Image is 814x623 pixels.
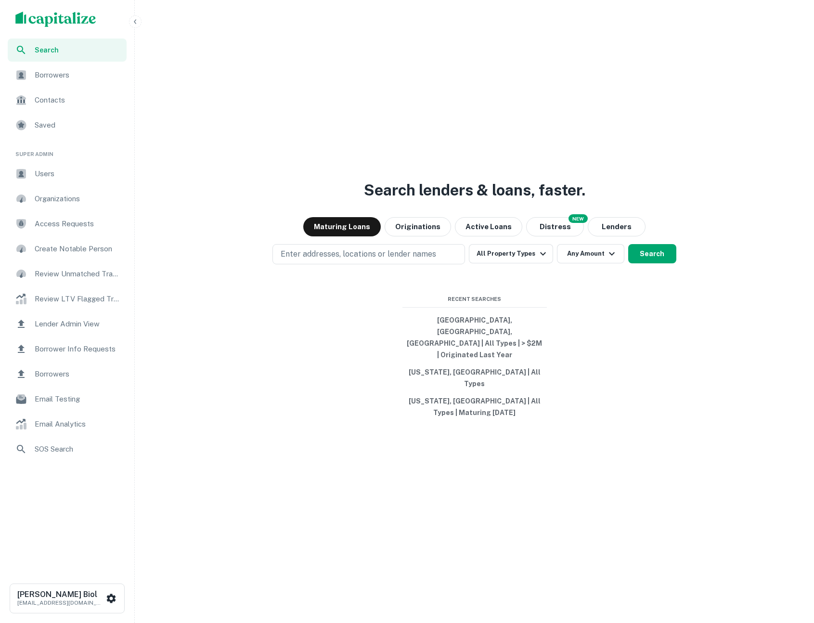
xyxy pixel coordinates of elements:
[385,217,451,236] button: Originations
[526,217,584,236] button: Search distressed loans with lien and other non-mortgage details.
[402,392,547,421] button: [US_STATE], [GEOGRAPHIC_DATA] | All Types | Maturing [DATE]
[569,214,588,223] div: NEW
[8,212,127,235] a: Access Requests
[8,388,127,411] a: Email Testing
[17,598,104,607] p: [EMAIL_ADDRESS][DOMAIN_NAME]
[8,114,127,137] a: Saved
[8,237,127,260] a: Create Notable Person
[35,193,121,205] span: Organizations
[35,368,121,380] span: Borrowers
[8,287,127,311] a: Review LTV Flagged Transactions
[35,393,121,405] span: Email Testing
[17,591,104,598] h6: [PERSON_NAME] Biol
[469,244,553,263] button: All Property Types
[281,248,436,260] p: Enter addresses, locations or lender names
[35,69,121,81] span: Borrowers
[303,217,381,236] button: Maturing Loans
[8,262,127,286] a: Review Unmatched Transactions
[15,12,96,27] img: capitalize-logo.png
[766,546,814,592] iframe: Chat Widget
[35,243,121,255] span: Create Notable Person
[8,64,127,87] a: Borrowers
[35,268,121,280] span: Review Unmatched Transactions
[35,418,121,430] span: Email Analytics
[588,217,646,236] button: Lenders
[10,584,125,613] button: [PERSON_NAME] Biol[EMAIL_ADDRESS][DOMAIN_NAME]
[8,337,127,361] a: Borrower Info Requests
[35,343,121,355] span: Borrower Info Requests
[8,139,127,162] li: Super Admin
[35,443,121,455] span: SOS Search
[272,244,465,264] button: Enter addresses, locations or lender names
[557,244,624,263] button: Any Amount
[8,438,127,461] a: SOS Search
[35,318,121,330] span: Lender Admin View
[35,218,121,230] span: Access Requests
[8,413,127,436] a: Email Analytics
[8,187,127,210] a: Organizations
[364,179,585,202] h3: Search lenders & loans, faster.
[35,119,121,131] span: Saved
[35,168,121,180] span: Users
[455,217,522,236] button: Active Loans
[8,363,127,386] a: Borrowers
[402,311,547,363] button: [GEOGRAPHIC_DATA], [GEOGRAPHIC_DATA], [GEOGRAPHIC_DATA] | All Types | > $2M | Originated Last Year
[35,94,121,106] span: Contacts
[402,295,547,303] span: Recent Searches
[35,45,121,55] span: Search
[8,89,127,112] a: Contacts
[628,244,676,263] button: Search
[8,312,127,336] a: Lender Admin View
[402,363,547,392] button: [US_STATE], [GEOGRAPHIC_DATA] | All Types
[8,39,127,62] a: Search
[8,162,127,185] a: Users
[35,293,121,305] span: Review LTV Flagged Transactions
